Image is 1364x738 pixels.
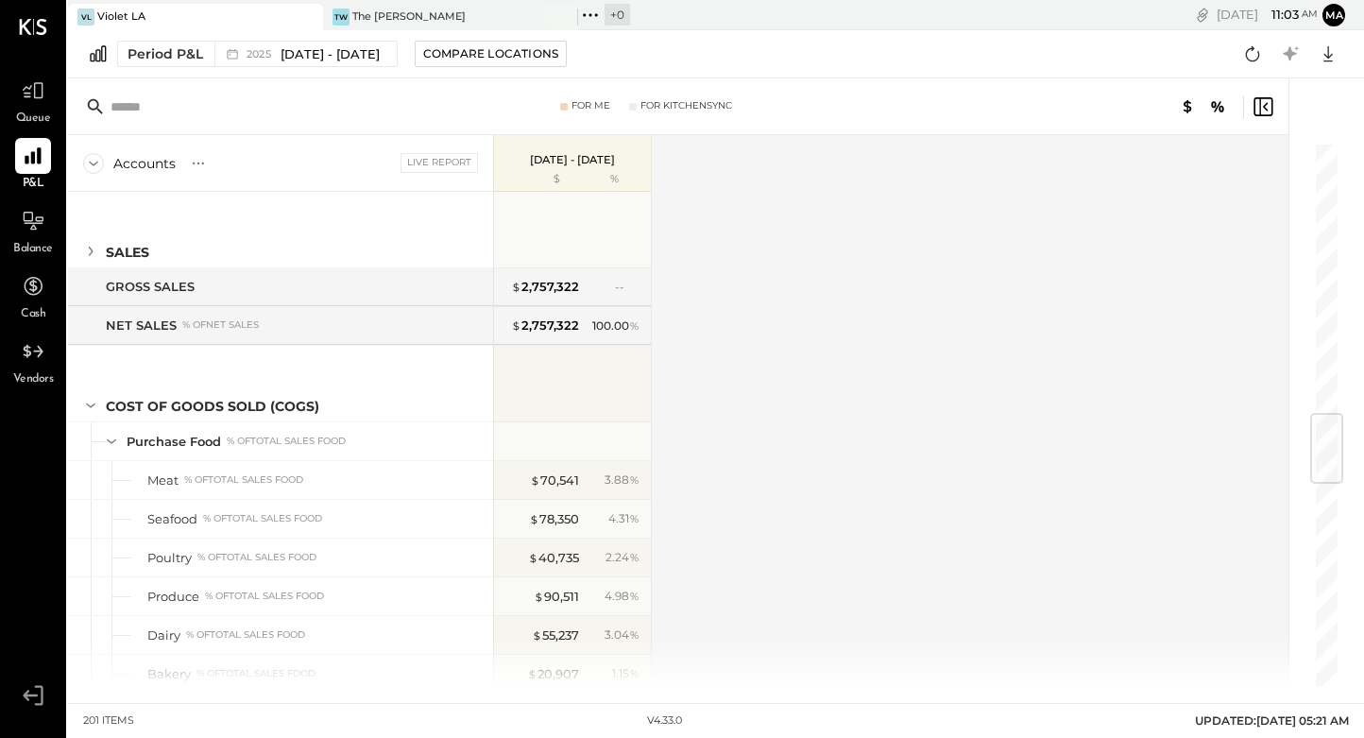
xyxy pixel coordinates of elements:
span: % [629,510,639,525]
div: 55,237 [532,626,579,644]
a: P&L [1,138,65,193]
span: % [629,549,639,564]
div: Compare Locations [423,45,558,61]
span: Cash [21,306,45,323]
span: $ [529,511,539,526]
div: 2.24 [605,549,639,566]
div: For KitchenSync [640,99,732,112]
div: 4.31 [608,510,639,527]
span: Queue [16,111,51,128]
span: 11 : 03 [1261,6,1299,24]
span: $ [534,589,544,604]
div: % of NET SALES [182,318,259,332]
span: % [629,665,639,680]
div: 4.98 [605,588,639,605]
div: Purchase Food [127,433,221,451]
span: % [629,318,639,333]
div: Live Report [401,153,478,172]
div: 2,757,322 [511,317,579,335]
div: Poultry [147,549,192,567]
div: For Me [571,99,610,112]
div: % of Total Sales Food [186,628,305,642]
div: GROSS SALES [106,278,195,296]
div: Meat [147,472,179,489]
button: Period P&L 2025[DATE] - [DATE] [117,41,398,67]
div: $ [503,172,579,187]
span: [DATE] - [DATE] [281,45,380,63]
span: $ [528,550,538,565]
div: VL [77,9,94,26]
a: Queue [1,73,65,128]
span: $ [511,279,521,294]
div: 3.88 [605,472,639,489]
div: -- [615,279,639,295]
span: P&L [23,176,44,193]
div: Produce [147,588,199,606]
div: Seafood [147,510,197,528]
div: 40,735 [528,549,579,567]
div: The [PERSON_NAME] [352,9,466,25]
div: COST OF GOODS SOLD (COGS) [106,397,319,416]
span: % [629,588,639,603]
div: Period P&L [128,44,203,63]
div: 78,350 [529,510,579,528]
a: Cash [1,268,65,323]
div: 100.00 [592,318,639,335]
p: [DATE] - [DATE] [530,153,615,166]
div: Bakery [147,665,191,683]
a: Balance [1,203,65,258]
div: Accounts [113,154,176,173]
div: 3.04 [605,626,639,644]
div: TW [332,9,350,26]
div: % of Total Sales Food [196,667,315,680]
div: copy link [1193,5,1212,25]
div: SALES [106,243,149,262]
div: NET SALES [106,317,177,335]
div: 201 items [83,713,134,729]
div: Violet LA [97,9,145,25]
span: am [1302,8,1318,21]
div: 2,757,322 [511,278,579,296]
div: [DATE] [1217,6,1318,24]
span: 2025 [247,49,276,60]
div: v 4.33.0 [647,713,682,729]
div: Dairy [147,626,180,644]
div: 20,907 [527,665,579,683]
div: % of Total Sales Food [203,512,322,525]
span: Vendors [13,371,54,388]
span: Balance [13,241,53,258]
div: 90,511 [534,588,579,606]
span: $ [532,627,542,643]
button: Ma [1322,4,1345,26]
div: % [584,172,645,187]
span: % [629,626,639,642]
span: UPDATED: [DATE] 05:21 AM [1195,713,1349,728]
span: $ [530,472,540,488]
div: % of Total Sales Food [205,590,324,603]
a: Vendors [1,334,65,388]
button: Compare Locations [415,41,567,67]
span: $ [511,318,521,333]
div: % of Total Sales Food [197,551,316,564]
div: 70,541 [530,472,579,489]
div: % of Total Sales Food [184,473,303,487]
span: % [629,472,639,487]
span: $ [527,666,537,681]
div: 1.15 [612,665,639,682]
div: % of Total Sales Food [227,435,346,448]
div: + 0 [605,4,630,26]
